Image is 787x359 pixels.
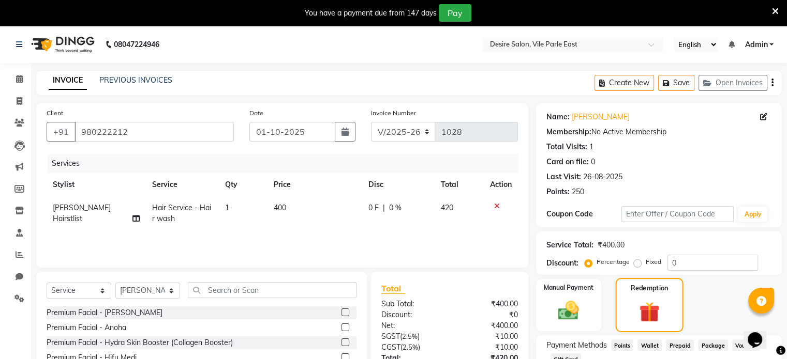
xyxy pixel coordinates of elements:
label: Date [249,108,263,118]
div: Total Visits: [546,142,587,152]
span: Total [381,283,405,294]
div: Sub Total: [374,299,450,309]
button: +91 [47,122,76,142]
span: | [383,202,385,213]
label: Fixed [646,257,661,267]
label: Manual Payment [544,283,593,292]
span: 400 [274,203,286,212]
button: Apply [738,207,767,222]
label: Percentage [597,257,630,267]
div: You have a payment due from 147 days [305,8,437,19]
label: Redemption [631,283,668,293]
div: ₹400.00 [450,320,526,331]
div: 250 [572,186,584,197]
th: Qty [219,173,268,196]
span: Payment Methods [546,340,607,351]
div: No Active Membership [546,127,771,137]
div: Services [48,154,526,173]
span: 0 % [389,202,402,213]
span: 420 [441,203,453,212]
div: ₹10.00 [450,331,526,342]
span: 0 F [368,202,379,213]
div: Coupon Code [546,209,621,220]
span: [PERSON_NAME] Hairstlist [53,203,111,223]
input: Search or Scan [188,282,357,298]
input: Enter Offer / Coupon Code [621,206,734,222]
span: SGST [381,332,400,341]
span: Wallet [637,339,662,351]
button: Create New [595,75,654,91]
label: Client [47,108,63,118]
span: Package [698,339,728,351]
iframe: chat widget [744,318,777,349]
span: Voucher [732,339,760,351]
div: ( ) [374,342,450,353]
div: ₹400.00 [450,299,526,309]
div: Premium Facial - Anoha [47,322,126,333]
div: Membership: [546,127,591,137]
div: Discount: [374,309,450,320]
div: ₹0 [450,309,526,320]
div: Last Visit: [546,171,581,182]
div: Points: [546,186,570,197]
label: Invoice Number [371,108,416,118]
button: Save [658,75,694,91]
button: Pay [439,4,471,22]
div: ₹10.00 [450,342,526,353]
span: 1 [225,203,229,212]
span: CGST [381,342,400,352]
input: Search by Name/Mobile/Email/Code [75,122,234,142]
a: PREVIOUS INVOICES [99,75,172,85]
span: Prepaid [666,339,694,351]
div: Discount: [546,258,578,269]
span: Points [611,339,634,351]
div: Name: [546,112,570,122]
th: Disc [362,173,435,196]
th: Stylist [47,173,146,196]
span: 2.5% [402,332,418,340]
a: INVOICE [49,71,87,90]
img: _gift.svg [633,300,666,325]
div: 26-08-2025 [583,171,622,182]
div: 1 [589,142,593,152]
div: 0 [591,157,595,167]
th: Total [435,173,484,196]
img: logo [26,30,97,59]
div: Service Total: [546,240,593,251]
b: 08047224946 [114,30,159,59]
button: Open Invoices [699,75,767,91]
div: ₹400.00 [598,240,625,251]
span: 2.5% [403,343,418,351]
div: Premium Facial - [PERSON_NAME] [47,307,162,318]
div: Card on file: [546,157,589,167]
img: _cash.svg [552,299,585,322]
a: [PERSON_NAME] [572,112,630,122]
div: ( ) [374,331,450,342]
span: Hair Service - Hair wash [152,203,211,223]
th: Service [146,173,219,196]
span: Admin [745,39,767,50]
div: Premium Facial - Hydra Skin Booster (Collagen Booster) [47,337,233,348]
div: Net: [374,320,450,331]
th: Action [484,173,518,196]
th: Price [268,173,362,196]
